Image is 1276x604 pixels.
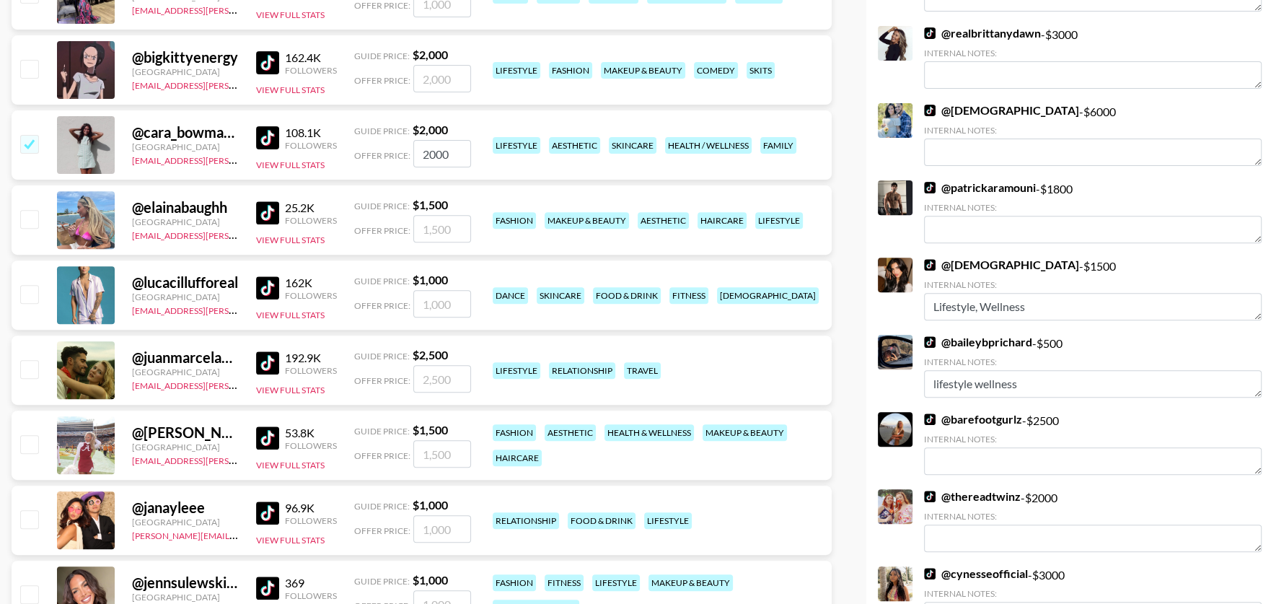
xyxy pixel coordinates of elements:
[924,588,1262,599] div: Internal Notes:
[601,62,685,79] div: makeup & beauty
[924,258,1079,272] a: @[DEMOGRAPHIC_DATA]
[648,574,733,591] div: makeup & beauty
[665,137,752,154] div: health / wellness
[413,423,448,437] strong: $ 1,500
[413,140,471,167] input: 2,000
[493,574,536,591] div: fashion
[256,276,279,299] img: TikTok
[354,375,410,386] span: Offer Price:
[493,212,536,229] div: fashion
[285,440,337,451] div: Followers
[256,235,325,245] button: View Full Stats
[924,279,1262,290] div: Internal Notes:
[924,335,1032,349] a: @baileybprichard
[592,574,640,591] div: lifestyle
[493,424,536,441] div: fashion
[413,65,471,92] input: 2,000
[924,103,1079,118] a: @[DEMOGRAPHIC_DATA]
[354,126,410,136] span: Guide Price:
[669,287,708,304] div: fitness
[549,362,615,379] div: relationship
[924,26,1041,40] a: @realbrittanydawn
[132,48,239,66] div: @ bigkittyenergy
[256,51,279,74] img: TikTok
[593,287,661,304] div: food & drink
[132,77,346,91] a: [EMAIL_ADDRESS][PERSON_NAME][DOMAIN_NAME]
[132,442,239,452] div: [GEOGRAPHIC_DATA]
[285,140,337,151] div: Followers
[924,335,1262,398] div: - $ 500
[924,105,936,116] img: TikTok
[354,426,410,437] span: Guide Price:
[493,62,540,79] div: lifestyle
[924,182,936,193] img: TikTok
[755,212,803,229] div: lifestyle
[924,370,1262,398] textarea: lifestyle wellness
[354,300,410,311] span: Offer Price:
[256,159,325,170] button: View Full Stats
[132,592,239,603] div: [GEOGRAPHIC_DATA]
[256,126,279,149] img: TikTok
[638,212,689,229] div: aesthetic
[624,362,661,379] div: travel
[354,150,410,161] span: Offer Price:
[924,125,1262,136] div: Internal Notes:
[924,412,1262,475] div: - $ 2500
[698,212,747,229] div: haircare
[703,424,787,441] div: makeup & beauty
[493,512,559,529] div: relationship
[924,434,1262,445] div: Internal Notes:
[285,51,337,65] div: 162.4K
[493,362,540,379] div: lifestyle
[604,424,694,441] div: health & wellness
[924,27,936,39] img: TikTok
[924,336,936,348] img: TikTok
[256,310,325,320] button: View Full Stats
[132,528,346,541] a: [PERSON_NAME][EMAIL_ADDRESS][DOMAIN_NAME]
[924,489,1021,504] a: @thereadtwinz
[413,498,448,512] strong: $ 1,000
[545,574,584,591] div: fitness
[132,517,239,528] div: [GEOGRAPHIC_DATA]
[924,103,1262,166] div: - $ 6000
[354,225,410,236] span: Offer Price:
[132,424,239,442] div: @ [PERSON_NAME].brownnnn
[568,512,635,529] div: food & drink
[132,292,239,302] div: [GEOGRAPHIC_DATA]
[493,450,542,466] div: haircare
[256,9,325,20] button: View Full Stats
[132,227,346,241] a: [EMAIL_ADDRESS][PERSON_NAME][DOMAIN_NAME]
[354,276,410,286] span: Guide Price:
[132,377,346,391] a: [EMAIL_ADDRESS][PERSON_NAME][DOMAIN_NAME]
[285,290,337,301] div: Followers
[694,62,738,79] div: comedy
[413,573,448,587] strong: $ 1,000
[747,62,775,79] div: skits
[256,535,325,546] button: View Full Stats
[132,198,239,216] div: @ elainabaughh
[354,450,410,461] span: Offer Price:
[924,26,1262,89] div: - $ 3000
[354,525,410,536] span: Offer Price:
[924,489,1262,552] div: - $ 2000
[924,202,1262,213] div: Internal Notes:
[132,123,239,141] div: @ cara_bowman12
[924,412,1022,426] a: @barefootgurlz
[493,287,528,304] div: dance
[256,577,279,600] img: TikTok
[924,566,1028,581] a: @cynesseofficial
[256,351,279,375] img: TikTok
[413,348,448,362] strong: $ 2,500
[924,259,936,271] img: TikTok
[285,590,337,601] div: Followers
[493,137,540,154] div: lifestyle
[256,460,325,470] button: View Full Stats
[924,511,1262,522] div: Internal Notes:
[413,198,448,211] strong: $ 1,500
[413,290,471,318] input: 1,000
[545,424,596,441] div: aesthetic
[537,287,584,304] div: skincare
[285,201,337,215] div: 25.2K
[132,302,346,316] a: [EMAIL_ADDRESS][PERSON_NAME][DOMAIN_NAME]
[413,273,448,286] strong: $ 1,000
